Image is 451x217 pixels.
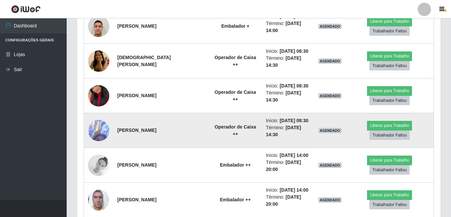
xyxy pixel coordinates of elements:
[117,128,156,133] strong: [PERSON_NAME]
[117,93,156,98] strong: [PERSON_NAME]
[367,86,412,95] button: Liberar para Trabalho
[117,23,156,29] strong: [PERSON_NAME]
[117,162,156,168] strong: [PERSON_NAME]
[367,17,412,26] button: Liberar para Trabalho
[266,89,310,103] li: Término:
[220,197,251,202] strong: Embalador ++
[280,153,308,158] time: [DATE] 14:00
[88,12,109,40] img: 1749045235898.jpeg
[221,23,249,29] strong: Embalador +
[318,24,342,29] span: AGENDADO
[266,117,310,124] li: Início:
[280,83,308,88] time: [DATE] 08:30
[367,190,412,200] button: Liberar para Trabalho
[88,186,109,214] img: 1737508100769.jpeg
[369,26,410,36] button: Trabalhador Faltou
[318,128,342,133] span: AGENDADO
[266,124,310,138] li: Término:
[11,5,41,13] img: CoreUI Logo
[280,48,308,54] time: [DATE] 08:30
[266,159,310,173] li: Término:
[215,124,256,137] strong: Operador de Caixa ++
[266,187,310,194] li: Início:
[318,93,342,98] span: AGENDADO
[88,77,109,115] img: 1748375612608.jpeg
[88,99,109,161] img: 1731000565935.jpeg
[367,121,412,130] button: Liberar para Trabalho
[367,51,412,61] button: Liberar para Trabalho
[369,61,410,70] button: Trabalhador Faltou
[369,200,410,209] button: Trabalhador Faltou
[266,152,310,159] li: Início:
[369,96,410,105] button: Trabalhador Faltou
[369,165,410,175] button: Trabalhador Faltou
[117,197,156,202] strong: [PERSON_NAME]
[367,156,412,165] button: Liberar para Trabalho
[280,187,308,193] time: [DATE] 14:00
[266,48,310,55] li: Início:
[215,55,256,67] strong: Operador de Caixa ++
[215,89,256,102] strong: Operador de Caixa ++
[266,82,310,89] li: Início:
[266,194,310,208] li: Término:
[318,163,342,168] span: AGENDADO
[88,155,109,176] img: 1730297824341.jpeg
[220,162,251,168] strong: Embalador ++
[369,131,410,140] button: Trabalhador Faltou
[266,55,310,69] li: Término:
[318,58,342,64] span: AGENDADO
[117,55,171,67] strong: [DEMOGRAPHIC_DATA][PERSON_NAME]
[280,118,308,123] time: [DATE] 08:30
[266,20,310,34] li: Término:
[88,47,109,75] img: 1759261307405.jpeg
[318,197,342,203] span: AGENDADO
